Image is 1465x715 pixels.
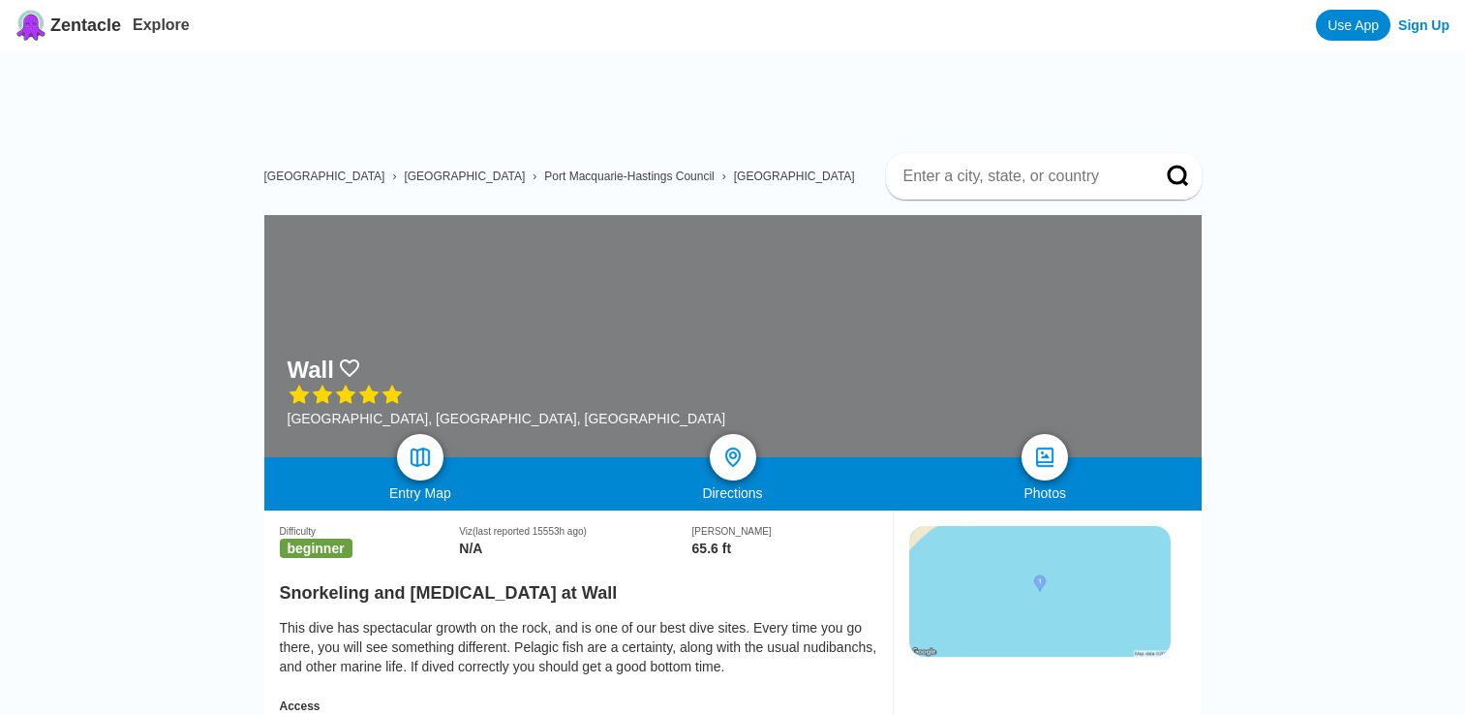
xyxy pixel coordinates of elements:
[404,170,525,183] a: [GEOGRAPHIC_DATA]
[15,10,46,41] img: Zentacle logo
[721,446,745,469] img: directions
[280,526,460,537] div: Difficulty
[722,170,726,183] span: ›
[280,618,877,676] div: This dive has spectacular growth on the rock, and is one of our best dive sites. Every time you g...
[409,446,432,469] img: map
[280,539,352,558] span: beginner
[576,485,889,501] div: Directions
[1316,10,1390,41] a: Use App
[692,541,877,556] div: 65.6 ft
[264,485,577,501] div: Entry Map
[734,170,855,183] a: [GEOGRAPHIC_DATA]
[280,572,877,604] h2: Snorkeling and [MEDICAL_DATA] at Wall
[15,10,121,41] a: Zentacle logoZentacle
[264,170,385,183] a: [GEOGRAPHIC_DATA]
[280,699,877,713] div: Access
[889,485,1202,501] div: Photos
[288,411,726,426] div: [GEOGRAPHIC_DATA], [GEOGRAPHIC_DATA], [GEOGRAPHIC_DATA]
[50,16,121,36] span: Zentacle
[392,170,396,183] span: ›
[901,167,1140,186] input: Enter a city, state, or country
[397,434,443,481] a: map
[288,357,334,384] h1: Wall
[459,541,691,556] div: N/A
[133,16,190,33] a: Explore
[692,526,877,537] div: [PERSON_NAME]
[533,170,536,183] span: ›
[544,170,714,183] a: Port Macquarie-Hastings Council
[909,526,1171,657] img: static
[1033,446,1056,469] img: photos
[280,50,1202,138] iframe: Advertisement
[1022,434,1068,481] a: photos
[459,526,691,537] div: Viz (last reported 15553h ago)
[1398,17,1450,33] a: Sign Up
